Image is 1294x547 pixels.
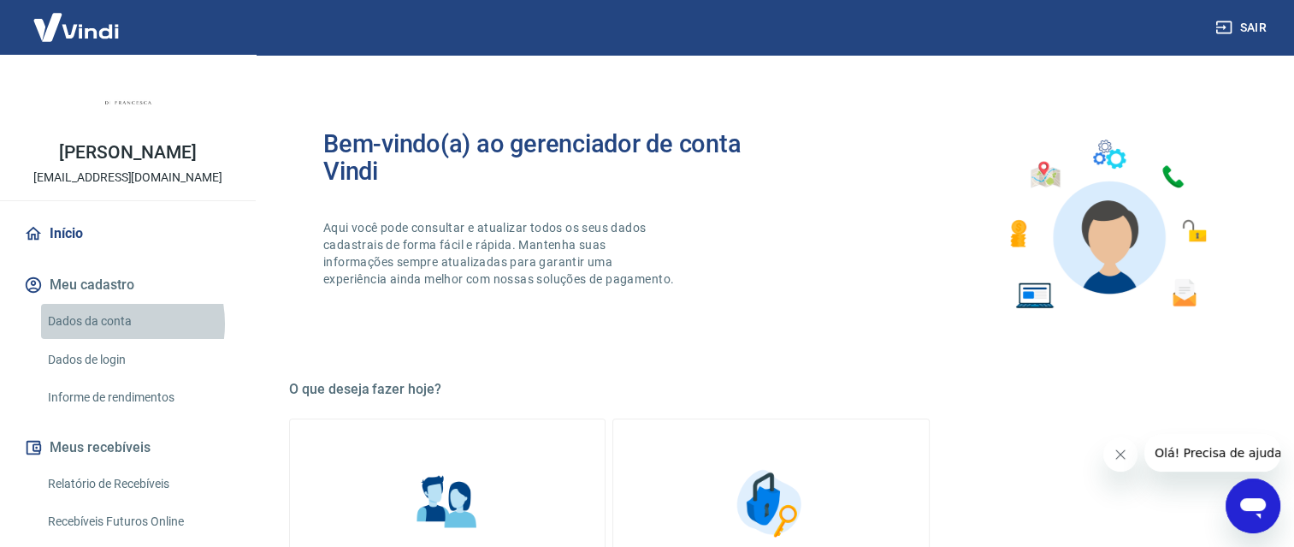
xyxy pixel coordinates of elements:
img: Segurança [728,461,813,546]
a: Informe de rendimentos [41,380,235,415]
iframe: Botão para abrir a janela de mensagens [1226,479,1280,533]
h2: Bem-vindo(a) ao gerenciador de conta Vindi [323,130,771,185]
a: Início [21,215,235,253]
a: Recebíveis Futuros Online [41,504,235,539]
iframe: Fechar mensagem [1103,437,1137,472]
img: Informações pessoais [405,461,490,546]
img: Imagem de um avatar masculino com diversos icones exemplificando as funcionalidades do gerenciado... [995,130,1219,319]
img: c71c525f-4b16-4d5a-b433-4d668476a1ff.jpeg [94,68,162,137]
button: Sair [1212,12,1273,44]
p: Aqui você pode consultar e atualizar todos os seus dados cadastrais de forma fácil e rápida. Mant... [323,219,677,288]
span: Olá! Precisa de ajuda? [10,12,144,26]
iframe: Mensagem da empresa [1144,434,1280,472]
a: Relatório de Recebíveis [41,467,235,502]
p: [EMAIL_ADDRESS][DOMAIN_NAME] [33,169,222,187]
a: Dados de login [41,342,235,378]
button: Meu cadastro [21,266,235,304]
img: Vindi [21,1,132,53]
a: Dados da conta [41,304,235,339]
button: Meus recebíveis [21,429,235,467]
h5: O que deseja fazer hoje? [289,381,1253,398]
p: [PERSON_NAME] [59,144,196,162]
